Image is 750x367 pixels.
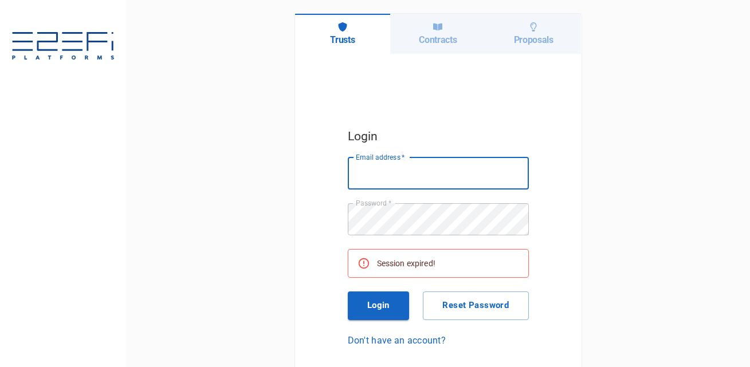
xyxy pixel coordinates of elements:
h6: Proposals [514,34,553,45]
h5: Login [348,127,529,146]
button: Reset Password [423,291,528,320]
div: Session expired! [377,253,435,274]
img: E2EFiPLATFORMS-7f06cbf9.svg [11,32,115,62]
h6: Contracts [419,34,457,45]
label: Email address [356,152,405,162]
label: Password [356,198,391,208]
h6: Trusts [330,34,355,45]
button: Login [348,291,410,320]
a: Don't have an account? [348,334,529,347]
